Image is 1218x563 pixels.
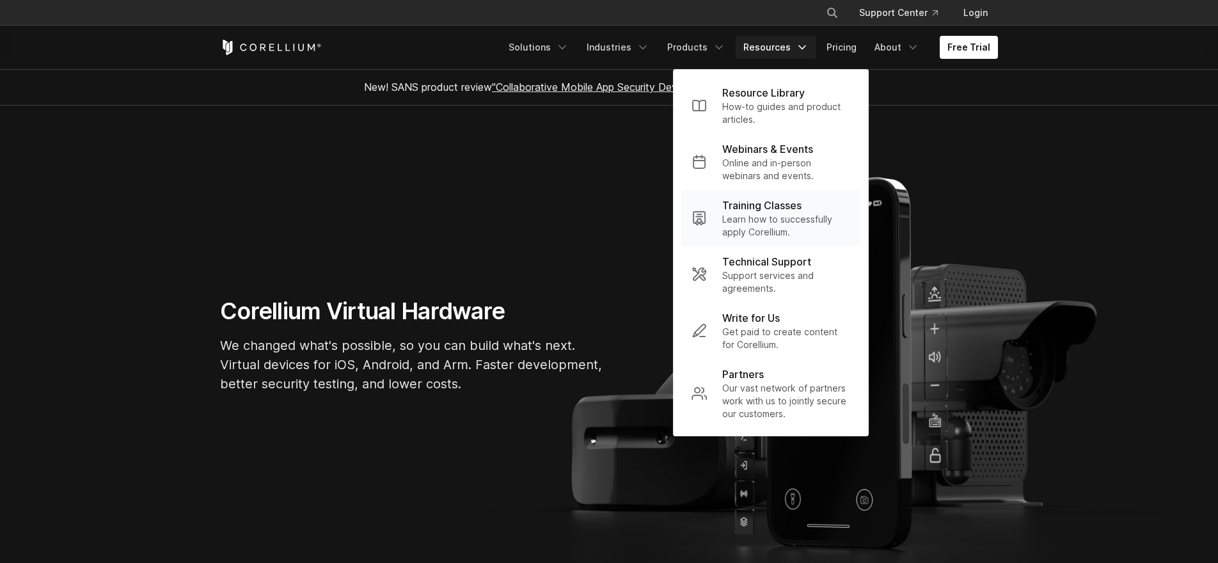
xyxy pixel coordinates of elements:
[736,36,816,59] a: Resources
[220,336,604,393] p: We changed what's possible, so you can build what's next. Virtual devices for iOS, Android, and A...
[220,40,322,55] a: Corellium Home
[722,310,780,326] p: Write for Us
[681,359,860,428] a: Partners Our vast network of partners work with us to jointly secure our customers.
[722,254,811,269] p: Technical Support
[722,141,813,157] p: Webinars & Events
[722,269,850,295] p: Support services and agreements.
[501,36,576,59] a: Solutions
[681,303,860,359] a: Write for Us Get paid to create content for Corellium.
[681,190,860,246] a: Training Classes Learn how to successfully apply Corellium.
[364,81,854,93] span: New! SANS product review now available.
[579,36,657,59] a: Industries
[953,1,998,24] a: Login
[492,81,787,93] a: "Collaborative Mobile App Security Development and Analysis"
[681,246,860,303] a: Technical Support Support services and agreements.
[501,36,998,59] div: Navigation Menu
[660,36,733,59] a: Products
[940,36,998,59] a: Free Trial
[722,213,850,239] p: Learn how to successfully apply Corellium.
[811,1,998,24] div: Navigation Menu
[867,36,927,59] a: About
[681,134,860,190] a: Webinars & Events Online and in-person webinars and events.
[722,367,764,382] p: Partners
[722,85,805,100] p: Resource Library
[819,36,864,59] a: Pricing
[722,198,802,213] p: Training Classes
[681,77,860,134] a: Resource Library How-to guides and product articles.
[849,1,948,24] a: Support Center
[722,382,850,420] p: Our vast network of partners work with us to jointly secure our customers.
[722,157,850,182] p: Online and in-person webinars and events.
[722,100,850,126] p: How-to guides and product articles.
[722,326,850,351] p: Get paid to create content for Corellium.
[821,1,844,24] button: Search
[220,297,604,326] h1: Corellium Virtual Hardware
